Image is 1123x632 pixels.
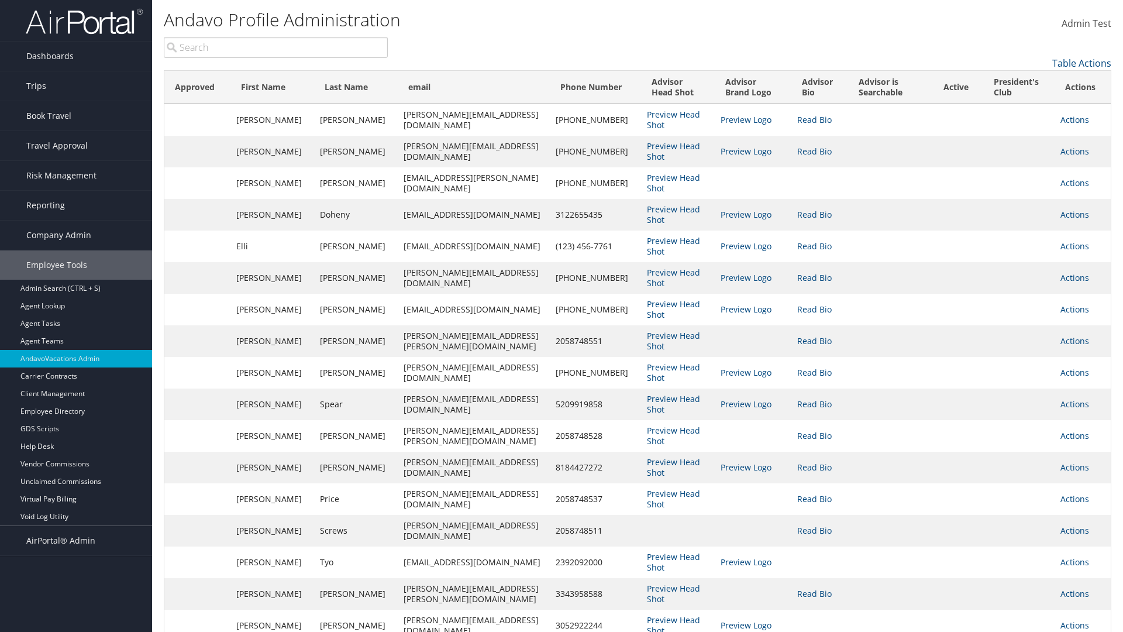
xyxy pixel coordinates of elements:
a: Preview Logo [721,304,771,315]
td: [PERSON_NAME] [230,325,314,357]
a: Actions [1060,525,1089,536]
td: [PERSON_NAME] [314,452,398,483]
a: Read Bio [797,588,832,599]
td: [PERSON_NAME] [230,547,314,578]
span: Book Travel [26,101,71,130]
td: [PERSON_NAME] [230,389,314,420]
a: Read Bio [797,335,832,346]
a: Preview Head Shot [647,456,700,478]
a: Preview Logo [721,462,771,473]
h1: Andavo Profile Administration [164,8,795,32]
td: [EMAIL_ADDRESS][DOMAIN_NAME] [398,231,549,262]
a: Read Bio [797,304,832,315]
th: First Name: activate to sort column ascending [230,71,314,104]
td: Price [314,483,398,515]
a: Actions [1060,367,1089,378]
a: Actions [1060,241,1089,252]
td: [PERSON_NAME] [230,452,314,483]
td: [PERSON_NAME] [314,104,398,136]
a: Preview Head Shot [647,362,700,383]
a: Actions [1060,462,1089,473]
td: 3343958588 [550,578,641,610]
span: Reporting [26,191,65,220]
span: Trips [26,71,46,101]
a: Actions [1060,335,1089,346]
td: 2392092000 [550,547,641,578]
a: Preview Logo [721,272,771,283]
td: [PERSON_NAME][EMAIL_ADDRESS][DOMAIN_NAME] [398,515,549,547]
a: Preview Head Shot [647,330,700,352]
a: Read Bio [797,209,832,220]
td: Spear [314,389,398,420]
a: Read Bio [797,493,832,504]
td: [PERSON_NAME] [230,483,314,515]
td: [PHONE_NUMBER] [550,167,641,199]
td: [PERSON_NAME] [314,262,398,294]
a: Preview Head Shot [647,235,700,257]
span: Travel Approval [26,131,88,160]
td: [PERSON_NAME][EMAIL_ADDRESS][PERSON_NAME][DOMAIN_NAME] [398,325,549,357]
a: Read Bio [797,367,832,378]
td: [PERSON_NAME][EMAIL_ADDRESS][DOMAIN_NAME] [398,262,549,294]
a: Preview Head Shot [647,488,700,510]
a: Actions [1060,209,1089,220]
a: Preview Logo [721,367,771,378]
td: 3122655435 [550,199,641,231]
a: Read Bio [797,241,832,252]
td: [EMAIL_ADDRESS][DOMAIN_NAME] [398,199,549,231]
td: [PERSON_NAME] [314,325,398,357]
a: Preview Head Shot [647,425,700,446]
a: Table Actions [1052,57,1111,70]
td: [PERSON_NAME] [314,136,398,167]
a: Preview Head Shot [647,583,700,604]
a: Actions [1060,177,1089,188]
a: Preview Head Shot [647,172,700,194]
td: 2058748537 [550,483,641,515]
a: Preview Logo [721,399,771,410]
th: email: activate to sort column ascending [398,71,549,104]
td: [PERSON_NAME][EMAIL_ADDRESS][DOMAIN_NAME] [398,483,549,515]
td: [PERSON_NAME] [314,357,398,389]
a: Read Bio [797,462,832,473]
a: Read Bio [797,114,832,125]
td: [PHONE_NUMBER] [550,294,641,325]
th: Advisor Brand Logo: activate to sort column ascending [715,71,791,104]
th: Phone Number: activate to sort column ascending [550,71,641,104]
td: [PERSON_NAME] [314,420,398,452]
a: Actions [1060,272,1089,283]
a: Preview Logo [721,620,771,631]
td: [PERSON_NAME][EMAIL_ADDRESS][DOMAIN_NAME] [398,136,549,167]
th: Active: activate to sort column ascending [933,71,983,104]
a: Preview Head Shot [647,140,700,162]
td: 2058748528 [550,420,641,452]
span: Admin Test [1062,17,1111,30]
a: Read Bio [797,272,832,283]
a: Admin Test [1062,6,1111,42]
a: Preview Head Shot [647,204,700,225]
td: 2058748551 [550,325,641,357]
th: President's Club: activate to sort column ascending [983,71,1055,104]
td: [PERSON_NAME][EMAIL_ADDRESS][DOMAIN_NAME] [398,389,549,420]
td: [PERSON_NAME] [230,136,314,167]
td: [PERSON_NAME][EMAIL_ADDRESS][DOMAIN_NAME] [398,357,549,389]
td: 5209919858 [550,389,641,420]
td: [PHONE_NUMBER] [550,357,641,389]
a: Preview Head Shot [647,298,700,320]
td: [PERSON_NAME] [314,294,398,325]
a: Read Bio [797,399,832,410]
td: [PERSON_NAME] [230,578,314,610]
td: [PERSON_NAME] [314,578,398,610]
span: Risk Management [26,161,97,190]
span: Dashboards [26,42,74,71]
td: [PERSON_NAME][EMAIL_ADDRESS][PERSON_NAME][DOMAIN_NAME] [398,578,549,610]
a: Actions [1060,304,1089,315]
td: [PERSON_NAME][EMAIL_ADDRESS][DOMAIN_NAME] [398,104,549,136]
td: (123) 456-7761 [550,231,641,262]
a: Preview Head Shot [647,393,700,415]
a: Read Bio [797,146,832,157]
a: Actions [1060,430,1089,441]
a: Read Bio [797,525,832,536]
td: [PERSON_NAME] [230,167,314,199]
td: [PERSON_NAME] [230,104,314,136]
td: [EMAIL_ADDRESS][DOMAIN_NAME] [398,547,549,578]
